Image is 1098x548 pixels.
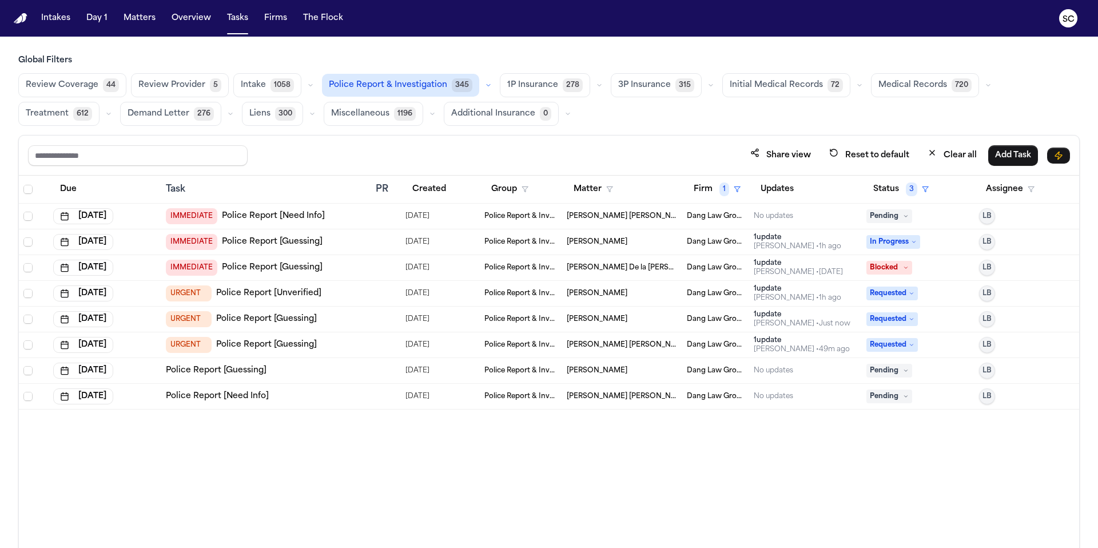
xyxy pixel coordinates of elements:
button: Day 1 [82,8,112,29]
span: Police Report & Investigation [484,392,558,401]
span: 1196 [394,107,416,121]
button: LB [979,388,995,404]
span: Police Report & Investigation [484,315,558,324]
span: URGENT [166,311,212,327]
button: Matter [567,179,620,200]
button: [DATE] [53,260,113,276]
span: 5 [210,78,221,92]
div: Task [166,182,367,196]
button: Share view [743,145,818,166]
span: Sabino Alfaro Padilla [567,289,627,298]
button: Intakes [37,8,75,29]
span: Dang Law Group [687,366,745,375]
div: 1 update [754,259,843,268]
span: 1058 [270,78,294,92]
span: Police Report & Investigation [484,263,558,272]
span: Vidal Benitez Lopez [567,237,627,247]
span: LB [982,392,992,401]
span: Requested [866,312,918,326]
span: IMMEDIATE [166,260,217,276]
button: LB [979,337,995,353]
span: Demand Letter [128,108,189,120]
span: 9/4/2025, 5:12:03 PM [405,208,429,224]
span: Review Provider [138,80,205,91]
span: 276 [194,107,214,121]
span: Pending [866,390,912,403]
div: Last updated by Shirley Casanova at 10/9/2025, 11:51:40 AM [754,345,850,354]
span: Kelly Johanna Reyes Salceda [567,392,678,401]
span: Cindy Ann Fisher [567,315,627,324]
button: LB [979,311,995,327]
button: 1P Insurance278 [500,73,590,97]
span: 612 [73,107,92,121]
span: Dang Law Group [687,212,745,221]
span: LB [982,315,992,324]
button: [DATE] [53,285,113,301]
span: 1P Insurance [507,80,558,91]
button: LB [979,208,995,224]
a: Police Report [Guessing] [216,339,317,351]
div: Last updated by Shirley Casanova at 10/9/2025, 11:23:40 AM [754,242,841,251]
button: [DATE] [53,337,113,353]
button: Updates [754,179,801,200]
span: 44 [103,78,119,92]
span: Luis Miguel Trejo Cervantes [567,340,678,350]
button: Firm1 [687,179,747,200]
span: In Progress [866,235,920,249]
button: Firms [260,8,292,29]
div: No updates [754,366,793,375]
span: Leticia Mondragon [567,366,627,375]
span: 8/21/2025, 3:39:12 PM [405,260,429,276]
span: LB [982,289,992,298]
span: Liens [249,108,270,120]
span: Intake [241,80,266,91]
button: Reset to default [822,145,916,166]
button: Matters [119,8,160,29]
span: Police Report & Investigation [484,340,558,350]
div: Last updated by Shirley Casanova at 10/9/2025, 12:40:45 PM [754,319,850,328]
span: Police Report & Investigation [484,366,558,375]
span: Requested [866,287,918,300]
span: Police Report & Investigation [484,289,558,298]
button: Additional Insurance0 [444,102,559,126]
button: Status3 [866,179,936,200]
button: Assignee [979,179,1041,200]
div: Last updated by Julia Forza at 9/3/2025, 4:27:07 PM [754,268,843,277]
span: Medical Records [878,80,947,91]
span: 3P Insurance [618,80,671,91]
span: Police Report & Investigation [484,237,558,247]
span: IMMEDIATE [166,234,217,250]
span: 10/8/2025, 1:15:27 PM [405,388,429,404]
span: Dang Law Group [687,315,745,324]
span: 9/16/2025, 9:16:56 PM [405,285,429,301]
span: Additional Insurance [451,108,535,120]
span: Treatment [26,108,69,120]
span: 345 [452,78,472,92]
a: Police Report [Need Info] [222,211,325,222]
button: LB [979,260,995,276]
div: No updates [754,392,793,401]
button: Overview [167,8,216,29]
button: Group [484,179,535,200]
text: SC [1063,15,1075,23]
button: Medical Records720 [871,73,979,97]
span: Dang Law Group [687,289,745,298]
span: Requested [866,338,918,352]
span: Police Report & Investigation [484,212,558,221]
button: LB [979,363,995,379]
button: Clear all [921,145,984,166]
a: Police Report [Unverified] [216,288,321,299]
button: Created [405,179,453,200]
span: 9/9/2025, 1:33:33 PM [405,311,429,327]
span: 300 [275,107,296,121]
span: Select row [23,212,33,221]
div: No updates [754,212,793,221]
a: Police Report [Guessing] [216,313,317,325]
button: LB [979,234,995,250]
span: Miscellaneous [331,108,389,120]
